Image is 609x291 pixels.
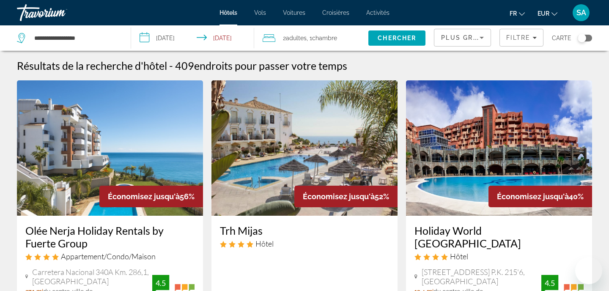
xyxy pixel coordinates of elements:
[441,34,542,41] span: Plus grandes économies
[510,7,525,19] button: Change language
[32,267,152,286] span: Carretera Nacional 340A Km. 286,1, [GEOGRAPHIC_DATA]
[283,9,305,16] a: Voitures
[303,192,375,201] span: Économisez jusqu'à
[510,10,517,17] span: fr
[538,7,557,19] button: Change currency
[219,9,237,16] a: Hôtels
[575,257,602,284] iframe: Bouton de lancement de la fenêtre de messagerie
[576,8,586,17] span: SA
[25,252,195,261] div: 4 star Apartment
[499,29,543,47] button: Filters
[211,80,398,216] img: Trh Mijas
[254,25,368,51] button: Travelers: 2 adults, 0 children
[441,33,484,43] mat-select: Sort by
[286,35,307,41] span: Adultes
[552,32,571,44] span: Carte
[450,252,468,261] span: Hôtel
[17,2,101,24] a: Travorium
[220,239,389,248] div: 4 star Hotel
[220,224,389,237] a: Trh Mijas
[422,267,541,286] span: [STREET_ADDRESS] P.K. 215'6, [GEOGRAPHIC_DATA]
[368,30,425,46] button: Search
[254,9,266,16] a: Vols
[175,59,347,72] h2: 409
[131,25,254,51] button: Select check in and out date
[488,186,592,207] div: 40%
[255,239,274,248] span: Hôtel
[61,252,156,261] span: Appartement/Condo/Maison
[322,9,349,16] a: Croisières
[33,32,118,44] input: Search hotel destination
[152,278,169,288] div: 4.5
[414,224,584,250] a: Holiday World [GEOGRAPHIC_DATA]
[25,224,195,250] a: Olée Nerja Holiday Rentals by Fuerte Group
[497,192,569,201] span: Économisez jusqu'à
[108,192,180,201] span: Économisez jusqu'à
[378,35,416,41] span: Chercher
[283,32,307,44] span: 2
[17,80,203,216] img: Olée Nerja Holiday Rentals by Fuerte Group
[312,35,337,41] span: Chambre
[406,80,592,216] img: Holiday World Polynesia
[99,186,203,207] div: 56%
[538,10,549,17] span: EUR
[307,32,337,44] span: , 1
[506,34,530,41] span: Filtre
[17,59,167,72] h1: Résultats de la recherche d'hôtel
[571,34,592,42] button: Toggle map
[541,278,558,288] div: 4.5
[194,59,347,72] span: endroits pour passer votre temps
[366,9,390,16] a: Activités
[294,186,398,207] div: 52%
[570,4,592,22] button: User Menu
[169,59,173,72] span: -
[414,252,584,261] div: 4 star Hotel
